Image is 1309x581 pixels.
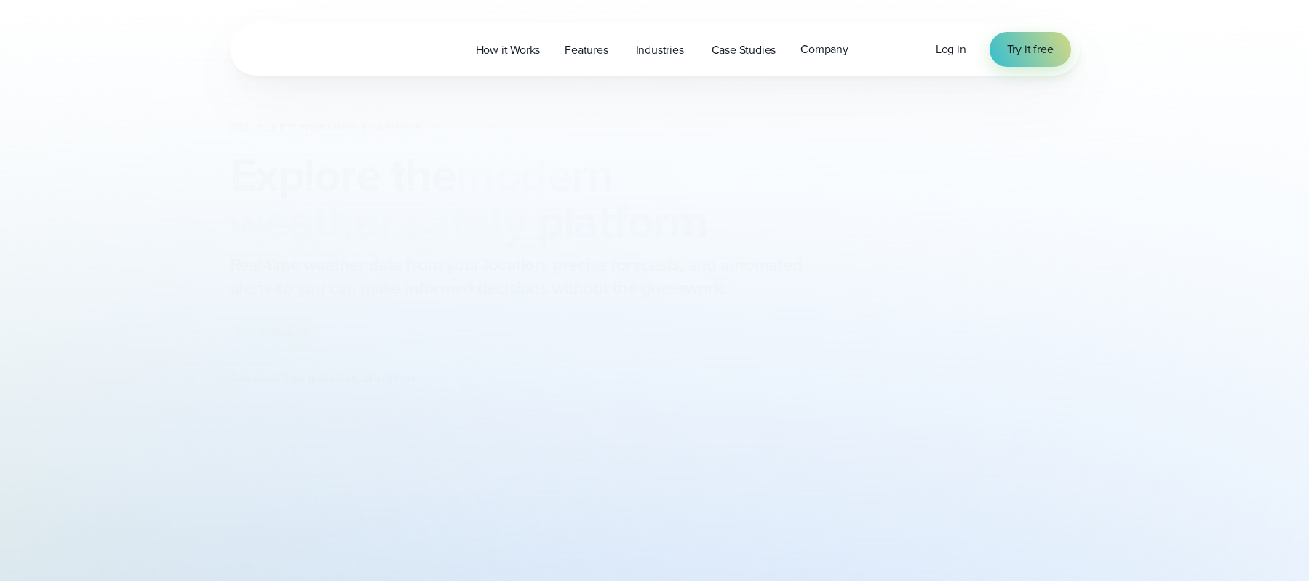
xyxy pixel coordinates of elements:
span: Case Studies [712,41,776,59]
a: Case Studies [699,35,789,65]
span: Industries [636,41,684,59]
span: How it Works [476,41,541,59]
a: Log in [936,41,966,58]
span: Features [565,41,608,59]
a: Try it free [990,32,1071,67]
span: Log in [936,41,966,57]
a: How it Works [463,35,553,65]
span: Try it free [1007,41,1054,58]
span: Company [800,41,848,58]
